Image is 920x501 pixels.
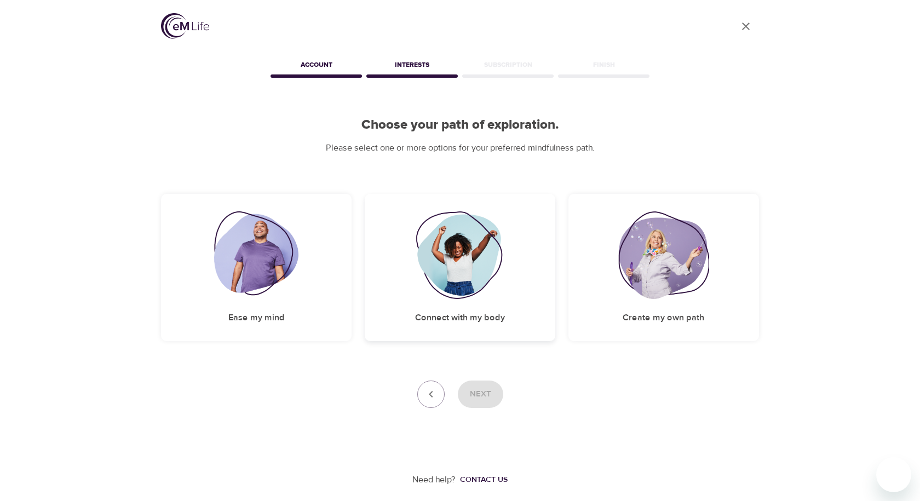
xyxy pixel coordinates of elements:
[228,312,285,324] h5: Ease my mind
[876,457,911,492] iframe: Button to launch messaging window
[365,194,555,341] div: Connect with my bodyConnect with my body
[412,474,456,486] p: Need help?
[416,211,504,299] img: Connect with my body
[161,13,209,39] img: logo
[456,474,508,485] a: Contact us
[568,194,759,341] div: Create my own pathCreate my own path
[623,312,704,324] h5: Create my own path
[214,211,299,299] img: Ease my mind
[161,117,759,133] h2: Choose your path of exploration.
[460,474,508,485] div: Contact us
[733,13,759,39] a: close
[415,312,505,324] h5: Connect with my body
[161,194,352,341] div: Ease my mindEase my mind
[618,211,709,299] img: Create my own path
[161,142,759,154] p: Please select one or more options for your preferred mindfulness path.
